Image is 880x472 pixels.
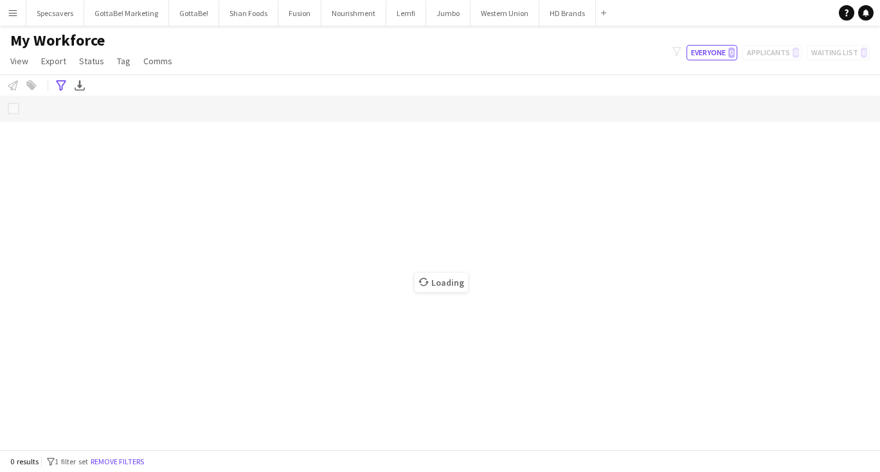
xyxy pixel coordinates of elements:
[41,55,66,67] span: Export
[36,53,71,69] a: Export
[386,1,426,26] button: Lemfi
[138,53,177,69] a: Comms
[687,45,737,60] button: Everyone0
[26,1,84,26] button: Specsavers
[84,1,169,26] button: GottaBe! Marketing
[55,457,88,466] span: 1 filter set
[88,455,147,469] button: Remove filters
[10,31,105,50] span: My Workforce
[143,55,172,67] span: Comms
[539,1,596,26] button: HD Brands
[471,1,539,26] button: Western Union
[5,53,33,69] a: View
[79,55,104,67] span: Status
[10,55,28,67] span: View
[72,78,87,93] app-action-btn: Export XLSX
[415,273,468,292] span: Loading
[426,1,471,26] button: Jumbo
[321,1,386,26] button: Nourishment
[728,48,735,58] span: 0
[169,1,219,26] button: GottaBe!
[74,53,109,69] a: Status
[112,53,136,69] a: Tag
[278,1,321,26] button: Fusion
[53,78,69,93] app-action-btn: Advanced filters
[219,1,278,26] button: Shan Foods
[117,55,130,67] span: Tag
